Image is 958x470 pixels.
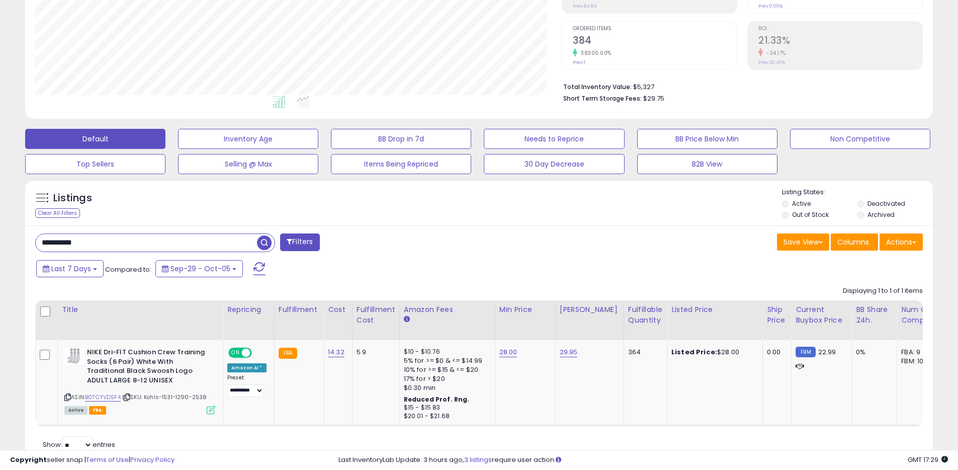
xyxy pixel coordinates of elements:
div: Amazon AI * [227,363,267,372]
div: Amazon Fees [404,304,491,315]
div: 5% for >= $0 & <= $14.99 [404,356,487,365]
span: ROI [758,26,922,32]
img: 31yiWDNF62L._SL40_.jpg [64,348,84,364]
div: Displaying 1 to 1 of 1 items [843,286,923,296]
div: [PERSON_NAME] [560,304,620,315]
small: FBA [279,348,297,359]
span: Columns [837,237,869,247]
button: Save View [777,233,829,251]
span: Ordered Items [573,26,737,32]
span: OFF [250,349,267,357]
h2: 384 [573,35,737,48]
button: Actions [880,233,923,251]
a: Terms of Use [86,455,129,464]
div: Current Buybox Price [796,304,847,326]
span: 2025-10-13 17:29 GMT [908,455,948,464]
div: Repricing [227,304,270,315]
div: $10 - $10.76 [404,348,487,356]
div: Fulfillment [279,304,319,315]
small: 38300.00% [577,49,612,57]
div: ASIN: [64,348,215,413]
button: Items Being Repriced [331,154,471,174]
b: Total Inventory Value: [563,83,632,91]
div: 0.00 [767,348,783,357]
div: 0% [856,348,889,357]
label: Active [792,199,811,208]
span: ON [229,349,242,357]
div: $28.00 [671,348,755,357]
button: Top Sellers [25,154,165,174]
small: -34.17% [763,49,786,57]
span: $29.75 [643,94,664,103]
li: $5,327 [563,80,915,92]
span: | SKU: Kohls-1531-1290-2538 [122,393,207,401]
button: B2B View [637,154,777,174]
a: 3 listings [464,455,492,464]
button: Selling @ Max [178,154,318,174]
div: Min Price [499,304,551,315]
button: Filters [280,233,319,251]
span: Compared to: [105,265,151,274]
div: $0.30 min [404,383,487,393]
small: Prev: $4.64 [573,3,596,9]
button: Non Competitive [790,129,930,149]
small: FBM [796,347,815,357]
button: Columns [831,233,878,251]
a: 29.95 [560,347,578,357]
span: 22.99 [818,347,836,357]
label: Archived [867,210,895,219]
button: 30 Day Decrease [484,154,624,174]
button: Needs to Reprice [484,129,624,149]
small: Prev: 1 [573,59,585,65]
b: Listed Price: [671,347,717,357]
div: Listed Price [671,304,758,315]
label: Deactivated [867,199,905,208]
p: Listing States: [782,188,933,197]
button: Default [25,129,165,149]
div: FBM: 10 [901,357,934,366]
small: Amazon Fees. [404,315,410,324]
div: 10% for >= $15 & <= $20 [404,365,487,374]
span: FBA [89,406,106,415]
button: BB Price Below Min [637,129,777,149]
button: Inventory Age [178,129,318,149]
div: $15 - $15.83 [404,404,487,412]
a: 28.00 [499,347,517,357]
div: FBA: 9 [901,348,934,357]
div: Preset: [227,374,267,397]
a: Privacy Policy [130,455,175,464]
div: BB Share 24h. [856,304,893,326]
span: Sep-29 - Oct-05 [170,264,230,274]
b: Short Term Storage Fees: [563,94,642,103]
div: Clear All Filters [35,208,80,218]
div: 17% for > $20 [404,374,487,383]
div: Num of Comp. [901,304,938,326]
b: Reduced Prof. Rng. [404,395,470,404]
button: Last 7 Days [36,260,104,277]
div: Last InventoryLab Update: 3 hours ago, require user action. [338,455,948,465]
h5: Listings [53,191,92,205]
a: 14.32 [328,347,344,357]
label: Out of Stock [792,210,829,219]
h2: 21.33% [758,35,922,48]
span: All listings currently available for purchase on Amazon [64,406,88,415]
button: Sep-29 - Oct-05 [155,260,243,277]
div: 364 [628,348,659,357]
div: Title [62,304,219,315]
strong: Copyright [10,455,47,464]
div: $20.01 - $21.68 [404,412,487,421]
div: Fulfillment Cost [357,304,395,326]
div: Fulfillable Quantity [628,304,663,326]
div: seller snap | | [10,455,175,465]
button: BB Drop in 7d [331,129,471,149]
span: Show: entries [43,440,115,449]
div: Ship Price [767,304,787,326]
small: Prev: 32.40% [758,59,785,65]
b: NIKE Dri-FIT Cushion Crew Training Socks (6 Pair) White With Traditional Black Swoosh Logo ADULT ... [87,348,209,387]
a: B07CYVDSF4 [85,393,121,402]
div: 5.9 [357,348,392,357]
div: Cost [328,304,348,315]
span: Last 7 Days [51,264,91,274]
small: Prev: 0.00% [758,3,782,9]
